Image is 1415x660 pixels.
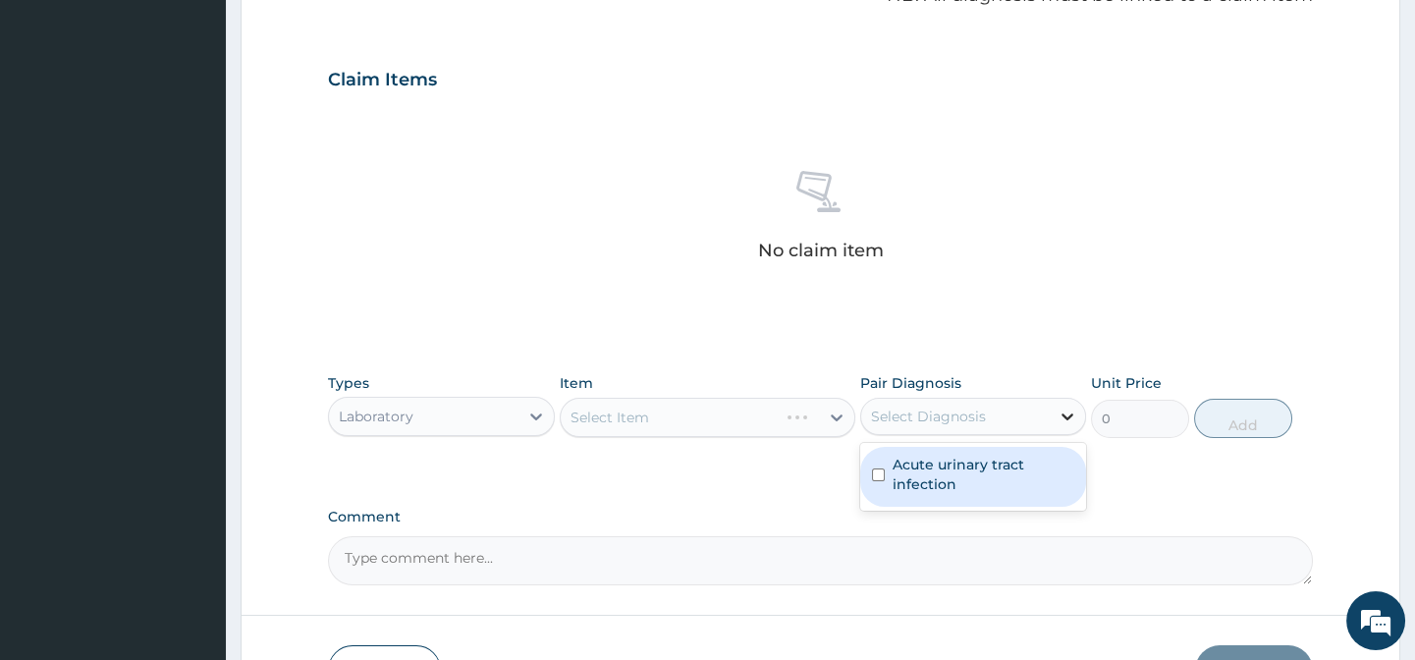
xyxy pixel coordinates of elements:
[102,110,330,136] div: Chat with us now
[871,407,986,426] div: Select Diagnosis
[860,373,961,393] label: Pair Diagnosis
[328,375,369,392] label: Types
[560,373,593,393] label: Item
[328,509,1312,525] label: Comment
[328,70,437,91] h3: Claim Items
[10,446,374,515] textarea: Type your message and hit 'Enter'
[757,241,883,260] p: No claim item
[1091,373,1162,393] label: Unit Price
[1194,399,1292,438] button: Add
[322,10,369,57] div: Minimize live chat window
[114,202,271,401] span: We're online!
[339,407,413,426] div: Laboratory
[893,455,1074,494] label: Acute urinary tract infection
[36,98,80,147] img: d_794563401_company_1708531726252_794563401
